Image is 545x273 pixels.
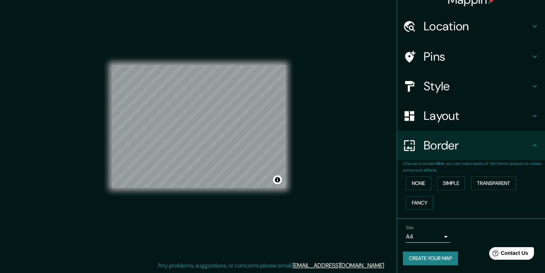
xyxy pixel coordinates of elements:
[406,231,450,243] div: A4
[424,108,530,123] h4: Layout
[437,176,465,190] button: Simple
[406,196,433,210] button: Fancy
[424,138,530,153] h4: Border
[424,19,530,34] h4: Location
[406,176,431,190] button: None
[471,176,516,190] button: Transparent
[158,261,385,270] p: Any problems, suggestions, or concerns please email .
[424,49,530,64] h4: Pins
[479,244,537,265] iframe: Help widget launcher
[273,175,282,184] button: Toggle attribution
[397,11,545,41] div: Location
[435,161,444,166] b: Hint
[424,79,530,94] h4: Style
[112,65,286,188] canvas: Map
[397,42,545,71] div: Pins
[397,131,545,160] div: Border
[386,261,388,270] div: .
[403,252,458,265] button: Create your map
[397,71,545,101] div: Style
[385,261,386,270] div: .
[403,160,545,173] p: Choose a border. : you can make layers of the frame opaque to create some cool effects.
[293,262,384,269] a: [EMAIL_ADDRESS][DOMAIN_NAME]
[406,225,414,231] label: Size
[397,101,545,131] div: Layout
